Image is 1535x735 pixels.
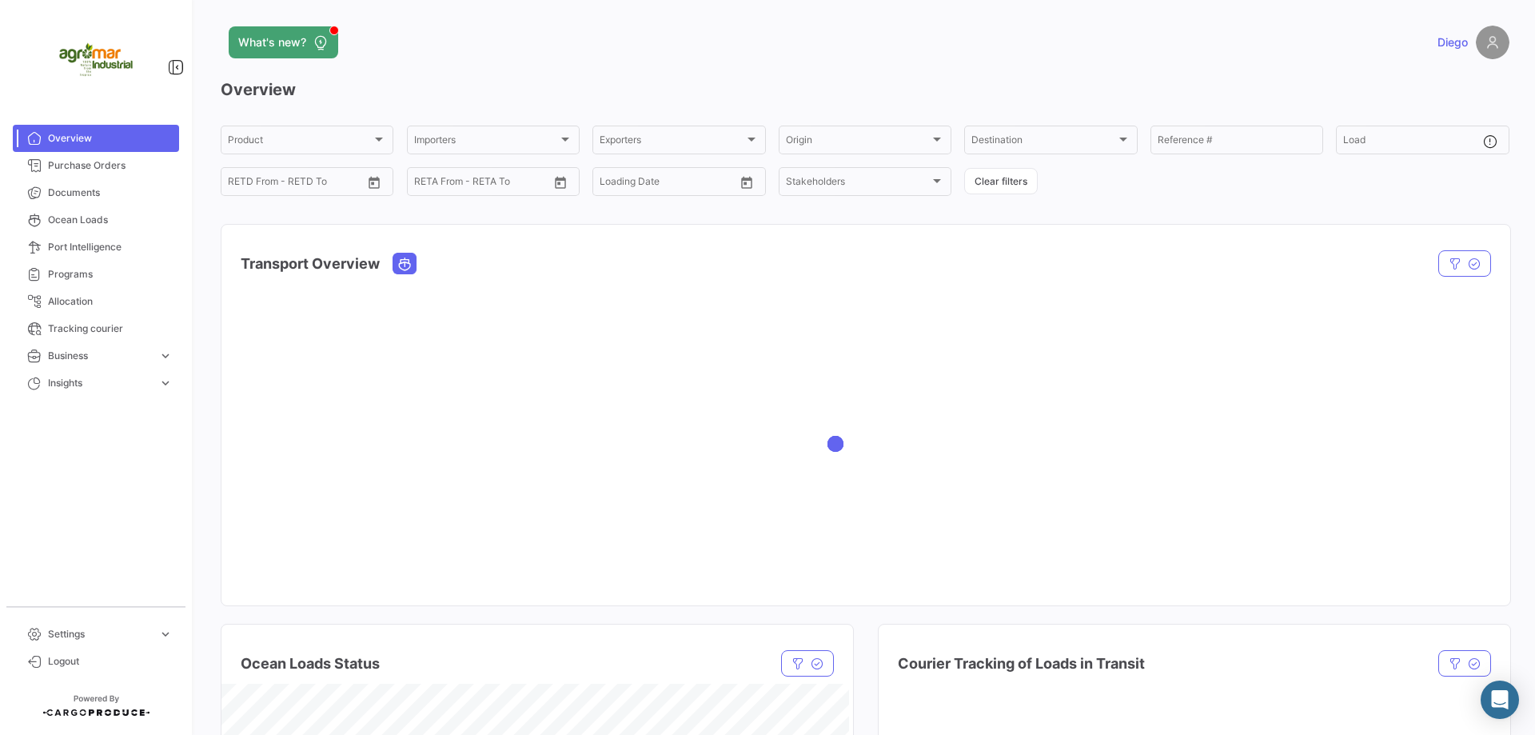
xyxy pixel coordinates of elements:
[786,137,930,148] span: Origin
[48,158,173,173] span: Purchase Orders
[48,322,173,336] span: Tracking courier
[48,654,173,669] span: Logout
[48,349,152,363] span: Business
[56,19,136,99] img: agromar.jpg
[241,653,380,675] h4: Ocean Loads Status
[48,267,173,282] span: Programs
[48,627,152,641] span: Settings
[633,178,697,190] input: To
[362,170,386,194] button: Open calendar
[13,288,179,315] a: Allocation
[48,376,152,390] span: Insights
[228,178,250,190] input: From
[48,213,173,227] span: Ocean Loads
[228,137,372,148] span: Product
[13,152,179,179] a: Purchase Orders
[1481,681,1519,719] div: Abrir Intercom Messenger
[735,170,759,194] button: Open calendar
[48,294,173,309] span: Allocation
[158,627,173,641] span: expand_more
[13,261,179,288] a: Programs
[261,178,325,190] input: To
[238,34,306,50] span: What's new?
[13,234,179,261] a: Port Intelligence
[158,349,173,363] span: expand_more
[13,125,179,152] a: Overview
[241,253,380,275] h4: Transport Overview
[414,178,437,190] input: From
[600,137,744,148] span: Exporters
[158,376,173,390] span: expand_more
[971,137,1115,148] span: Destination
[414,137,558,148] span: Importers
[548,170,572,194] button: Open calendar
[393,254,416,274] button: Ocean
[448,178,512,190] input: To
[13,179,179,206] a: Documents
[898,653,1145,675] h4: Courier Tracking of Loads in Transit
[964,168,1038,194] button: Clear filters
[13,315,179,342] a: Tracking courier
[48,186,173,200] span: Documents
[1437,34,1468,50] span: Diego
[13,206,179,234] a: Ocean Loads
[48,131,173,146] span: Overview
[229,26,338,58] button: What's new?
[1476,26,1509,59] img: placeholder-user.png
[221,78,1509,101] h3: Overview
[48,240,173,254] span: Port Intelligence
[786,178,930,190] span: Stakeholders
[600,178,622,190] input: From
